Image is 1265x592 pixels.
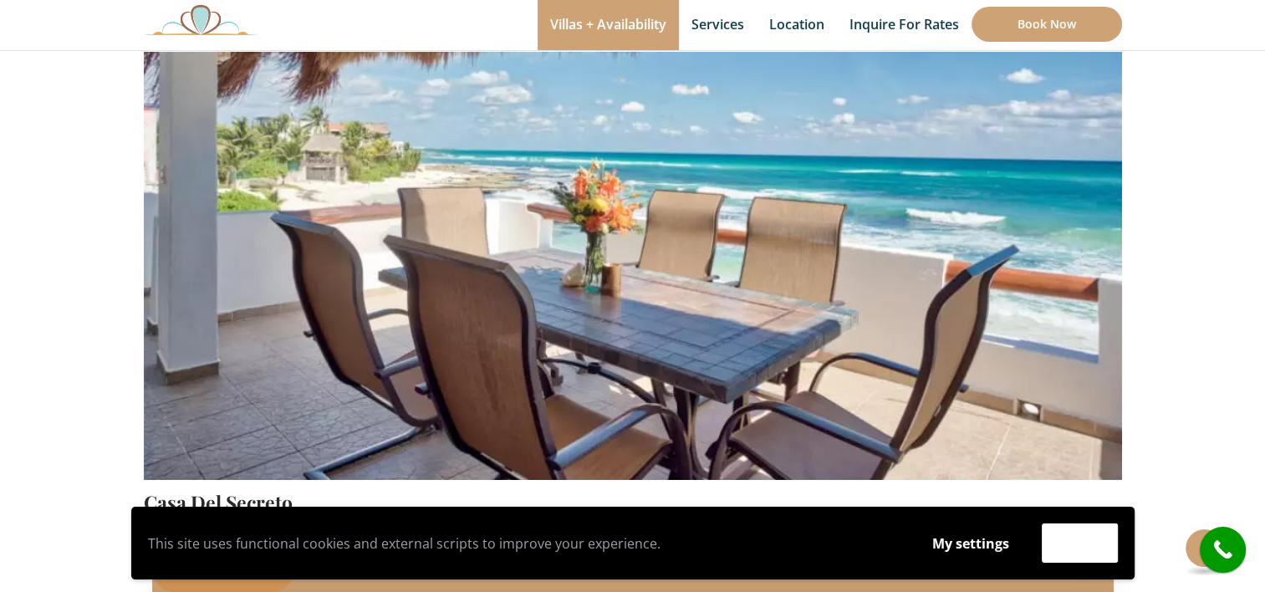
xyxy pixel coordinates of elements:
img: Awesome Logo [144,4,258,35]
a: call [1200,527,1246,573]
button: Accept [1042,523,1118,563]
button: My settings [916,524,1025,563]
a: Casa Del Secreto [144,489,293,515]
i: call [1204,531,1242,569]
p: This site uses functional cookies and external scripts to improve your experience. [148,531,900,556]
a: Book Now [972,7,1122,42]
